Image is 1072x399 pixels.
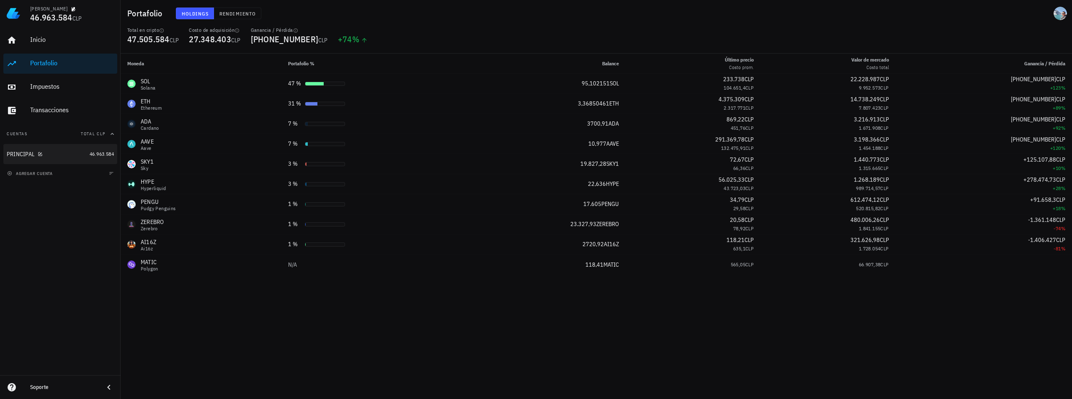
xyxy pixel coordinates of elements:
[715,136,745,143] span: 291.369,78
[3,100,117,121] a: Transacciones
[141,137,154,146] div: AAVE
[745,165,754,171] span: CLP
[745,205,754,211] span: CLP
[745,136,754,143] span: CLP
[1024,60,1065,67] span: Ganancia / Pérdida
[745,156,754,163] span: CLP
[880,85,889,91] span: CLP
[141,206,176,211] div: Pudgy Penguins
[81,131,106,136] span: Total CLP
[745,225,754,232] span: CLP
[141,238,156,246] div: AI16Z
[902,84,1065,92] div: +123
[127,7,166,20] h1: Portafolio
[181,10,209,17] span: Holdings
[1011,116,1056,123] span: [PHONE_NUMBER]
[859,125,881,131] span: 1.671.908
[72,15,82,22] span: CLP
[1061,125,1065,131] span: %
[214,8,261,19] button: Rendimiento
[1061,185,1065,191] span: %
[219,10,256,17] span: Rendimiento
[724,105,745,111] span: 2.317.771
[141,198,176,206] div: PENGU
[1028,216,1056,224] span: -1.361.148
[896,54,1072,74] th: Ganancia / Pérdida: Sin ordenar. Pulse para ordenar de forma ascendente.
[1061,225,1065,232] span: %
[604,240,619,248] span: AI16Z
[352,33,359,45] span: %
[3,54,117,74] a: Portafolio
[288,139,301,148] div: 7 %
[90,151,114,157] span: 46.963.584
[141,166,154,171] div: Sky
[582,80,610,87] span: 95,102151
[288,261,297,268] span: N/A
[902,124,1065,132] div: +92
[745,196,754,203] span: CLP
[730,216,745,224] span: 20,58
[596,220,619,228] span: ZEREBRO
[127,80,136,88] div: SOL-icon
[733,205,745,211] span: 29,58
[602,60,619,67] span: Balance
[733,225,745,232] span: 78,92
[880,105,889,111] span: CLP
[854,116,880,123] span: 3.216.913
[1011,75,1056,83] span: [PHONE_NUMBER]
[724,85,745,91] span: 104.651,4
[1061,165,1065,171] span: %
[288,180,301,188] div: 3 %
[588,180,606,188] span: 22,636
[141,218,164,226] div: ZEREBRO
[719,176,745,183] span: 56.025,33
[723,75,745,83] span: 233.738
[127,220,136,229] div: ZEREBRO-icon
[733,245,745,252] span: 635,1
[141,266,158,271] div: Polygon
[880,245,889,252] span: CLP
[127,180,136,188] div: HYPE-icon
[880,216,889,224] span: CLP
[588,140,606,147] span: 10,977
[1061,245,1065,252] span: %
[9,171,53,176] span: agregar cuenta
[606,180,619,188] span: HYPE
[606,140,619,147] span: AAVE
[745,245,754,252] span: CLP
[902,144,1065,152] div: +120
[854,136,880,143] span: 3.198.366
[189,33,231,45] span: 27.348.403
[850,95,880,103] span: 14.738.249
[603,261,619,268] span: MATIC
[880,116,889,123] span: CLP
[585,261,603,268] span: 118,41
[1054,7,1067,20] div: avatar
[141,178,166,186] div: HYPE
[141,117,159,126] div: ADA
[127,140,136,148] div: AAVE-icon
[902,104,1065,112] div: +89
[745,105,754,111] span: CLP
[3,30,117,50] a: Inicio
[141,106,162,111] div: Ethereum
[1011,95,1056,103] span: [PHONE_NUMBER]
[288,79,301,88] div: 47 %
[854,176,880,183] span: 1.268.189
[851,64,889,71] div: Costo total
[1056,156,1065,163] span: CLP
[251,27,328,33] div: Ganancia / Pérdida
[880,145,889,151] span: CLP
[141,157,154,166] div: SKY1
[3,124,117,144] button: CuentasTotal CLP
[1056,196,1065,203] span: CLP
[176,8,214,19] button: Holdings
[859,85,881,91] span: 9.952.573
[745,145,754,151] span: CLP
[859,225,881,232] span: 1.841.155
[3,144,117,164] a: PRINCIPAL 46.963.584
[141,258,158,266] div: MATIC
[731,125,745,131] span: 451,76
[880,236,889,244] span: CLP
[854,156,880,163] span: 1.440.773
